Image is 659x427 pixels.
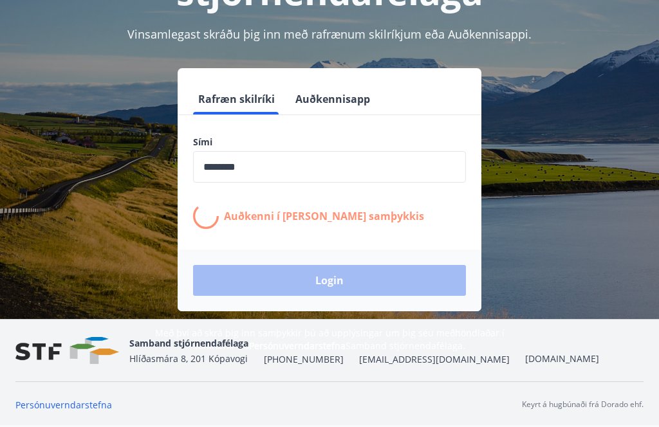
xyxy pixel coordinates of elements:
[129,337,248,349] span: Samband stjórnendafélaga
[522,399,644,410] p: Keyrt á hugbúnaði frá Dorado ehf.
[525,352,599,365] a: [DOMAIN_NAME]
[264,353,344,366] span: [PHONE_NUMBER]
[359,353,510,366] span: [EMAIL_ADDRESS][DOMAIN_NAME]
[193,84,280,114] button: Rafræn skilríki
[193,136,466,149] label: Sími
[15,337,119,365] img: vjCaq2fThgY3EUYqSgpjEiBg6WP39ov69hlhuPVN.png
[129,352,248,365] span: Hlíðasmára 8, 201 Kópavogi
[224,209,424,223] p: Auðkenni í [PERSON_NAME] samþykkis
[155,327,505,352] span: Með því að skrá þig inn samþykkir þú að upplýsingar um þig séu meðhöndlaðar í samræmi við Samband...
[127,26,532,42] span: Vinsamlegast skráðu þig inn með rafrænum skilríkjum eða Auðkennisappi.
[290,84,375,114] button: Auðkennisapp
[15,399,112,411] a: Persónuverndarstefna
